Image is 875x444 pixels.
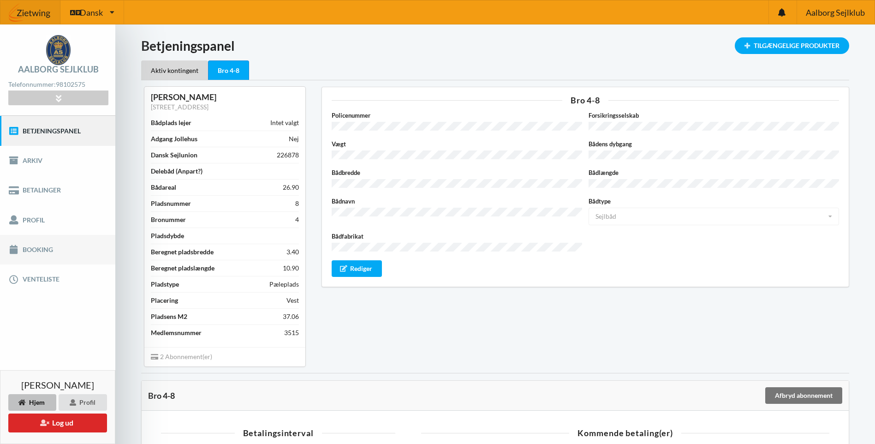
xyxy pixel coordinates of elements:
div: 26.90 [283,183,299,192]
span: Aalborg Sejlklub [806,8,865,17]
div: Profil [59,394,107,411]
span: 2 Abonnement(er) [151,353,212,360]
div: Placering [151,296,178,305]
div: Beregnet pladslængde [151,264,214,273]
div: Bro 4-8 [148,391,764,400]
div: Afbryd abonnement [765,387,842,404]
label: Bådlængde [589,168,839,177]
div: 3515 [284,328,299,337]
img: logo [46,35,71,65]
div: Rediger [332,260,382,277]
label: Policenummer [332,111,582,120]
div: Adgang Jollehus [151,134,197,144]
div: Pæleplads [269,280,299,289]
div: 4 [295,215,299,224]
div: Pladsdybde [151,231,184,240]
div: Betalingsinterval [161,429,395,437]
label: Bådens dybgang [589,139,839,149]
div: Intet valgt [270,118,299,127]
label: Bådnavn [332,197,582,206]
div: Medlemsnummer [151,328,202,337]
label: Bådbredde [332,168,582,177]
label: Vægt [332,139,582,149]
h1: Betjeningspanel [141,37,849,54]
strong: 98102575 [56,80,85,88]
div: Pladsens M2 [151,312,187,321]
div: Kommende betaling(er) [421,429,829,437]
div: Hjem [8,394,56,411]
div: Bronummer [151,215,186,224]
div: Aktiv kontingent [141,60,208,80]
div: [PERSON_NAME] [151,92,299,102]
div: Vest [286,296,299,305]
a: [STREET_ADDRESS] [151,103,208,111]
label: Forsikringsselskab [589,111,839,120]
div: Bro 4-8 [332,96,839,104]
div: Beregnet pladsbredde [151,247,214,257]
label: Bådtype [589,197,839,206]
label: Bådfabrikat [332,232,582,241]
div: Bådareal [151,183,176,192]
div: 10.90 [283,264,299,273]
div: Dansk Sejlunion [151,150,197,160]
div: Bro 4-8 [208,60,249,80]
div: Tilgængelige Produkter [735,37,849,54]
span: [PERSON_NAME] [21,380,94,390]
div: 37.06 [283,312,299,321]
div: Nej [289,134,299,144]
div: 3.40 [286,247,299,257]
div: Bådplads lejer [151,118,191,127]
span: Dansk [80,8,103,17]
button: Log ud [8,414,107,432]
div: Aalborg Sejlklub [18,65,99,73]
div: Delebåd (Anpart?) [151,167,202,176]
div: Telefonnummer: [8,78,108,91]
div: 8 [295,199,299,208]
div: Pladsnummer [151,199,191,208]
div: Pladstype [151,280,179,289]
div: 226878 [277,150,299,160]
